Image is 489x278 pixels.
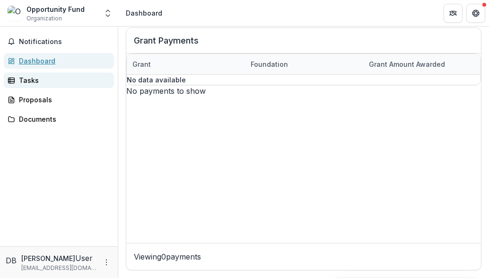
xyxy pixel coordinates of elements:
[19,38,110,46] span: Notifications
[4,53,114,69] a: Dashboard
[126,85,481,97] div: No payments to show
[134,251,473,262] p: Viewing 0 payments
[363,54,481,74] div: Grant amount awarded
[26,4,85,14] div: Opportunity Fund
[19,75,106,85] div: Tasks
[19,114,106,124] div: Documents
[134,36,473,54] h2: Grant Payments
[444,4,463,23] button: Partners
[4,111,114,127] a: Documents
[245,54,363,74] div: Foundation
[21,253,75,263] p: [PERSON_NAME]
[363,59,451,69] div: Grant amount awarded
[6,255,17,266] div: Dana Bishop-Root
[245,59,294,69] div: Foundation
[127,59,157,69] div: Grant
[127,54,245,74] div: Grant
[127,75,480,85] p: No data available
[101,4,114,23] button: Open entity switcher
[19,95,106,105] div: Proposals
[122,6,166,20] nav: breadcrumb
[126,8,162,18] div: Dashboard
[4,72,114,88] a: Tasks
[26,14,62,23] span: Organization
[19,56,106,66] div: Dashboard
[466,4,485,23] button: Get Help
[75,252,93,264] p: User
[101,257,112,268] button: More
[4,92,114,108] a: Proposals
[4,34,114,49] button: Notifications
[8,6,23,21] img: Opportunity Fund
[21,264,97,272] p: [EMAIL_ADDRESS][DOMAIN_NAME]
